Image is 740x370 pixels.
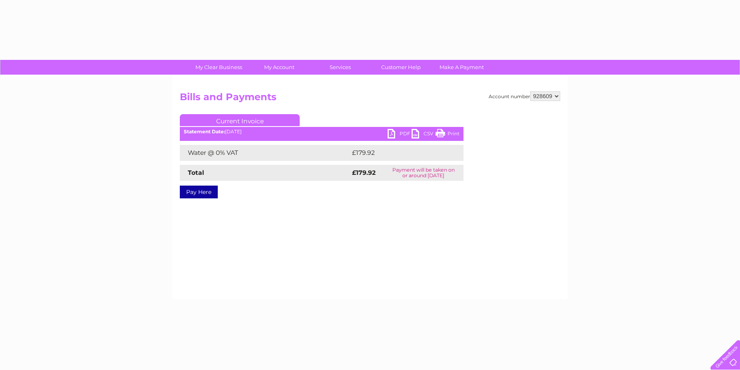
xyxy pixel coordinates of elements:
b: Statement Date: [184,129,225,135]
div: Account number [489,91,560,101]
a: Customer Help [368,60,434,75]
strong: Total [188,169,204,176]
td: Water @ 0% VAT [180,145,350,161]
td: £179.92 [350,145,449,161]
a: Make A Payment [429,60,495,75]
a: CSV [412,129,436,140]
td: Payment will be taken on or around [DATE] [383,165,463,181]
a: PDF [388,129,412,140]
a: Print [436,129,460,140]
a: Pay Here [180,186,218,198]
a: My Clear Business [186,60,252,75]
strong: £179.92 [352,169,376,176]
h2: Bills and Payments [180,91,560,107]
a: Services [307,60,373,75]
a: Current Invoice [180,114,300,126]
a: My Account [247,60,312,75]
div: [DATE] [180,129,463,135]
